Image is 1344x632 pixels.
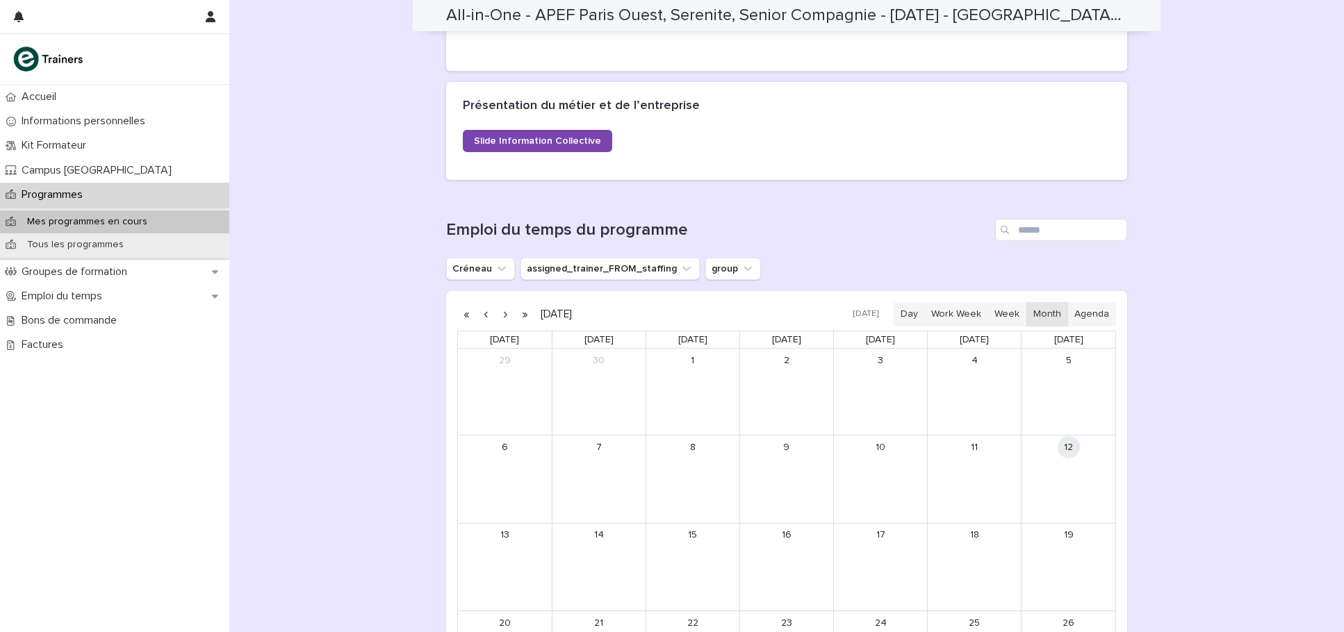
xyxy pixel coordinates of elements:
td: October 12, 2025 [1022,435,1115,523]
a: October 19, 2025 [1058,524,1080,547]
a: Wednesday [675,331,710,349]
p: Mes programmes en cours [16,216,158,228]
a: October 17, 2025 [869,524,892,547]
td: October 11, 2025 [928,435,1022,523]
a: Slide Information Collective [463,130,612,152]
a: October 15, 2025 [682,524,704,547]
td: October 18, 2025 [928,523,1022,610]
a: October 9, 2025 [776,436,798,458]
button: Day [894,302,925,326]
td: October 2, 2025 [739,349,833,435]
img: K0CqGN7SDeD6s4JG8KQk [11,45,88,73]
td: October 5, 2025 [1022,349,1115,435]
a: October 10, 2025 [869,436,892,458]
button: assigned_trainer_FROM_staffing [521,258,700,280]
a: October 11, 2025 [963,436,985,458]
td: September 29, 2025 [458,349,552,435]
td: October 3, 2025 [834,349,928,435]
button: Agenda [1067,302,1116,326]
td: October 4, 2025 [928,349,1022,435]
a: October 6, 2025 [493,436,516,458]
p: Tous les programmes [16,239,135,251]
p: Groupes de formation [16,265,138,278]
a: September 30, 2025 [588,349,610,372]
td: October 17, 2025 [834,523,928,610]
td: October 8, 2025 [646,435,739,523]
h2: [DATE] [535,309,572,319]
a: Sunday [1051,331,1086,349]
a: Monday [487,331,522,349]
td: October 16, 2025 [739,523,833,610]
p: Factures [16,338,74,351]
p: Emploi du temps [16,290,113,303]
a: September 29, 2025 [493,349,516,372]
h2: All-in-One - APEF Paris Ouest, Serenite, Senior Compagnie - 26 - Octobre 2025 - Île-de-France - A... [446,6,1122,26]
td: October 13, 2025 [458,523,552,610]
a: October 16, 2025 [776,524,798,547]
a: Tuesday [582,331,616,349]
a: October 18, 2025 [963,524,985,547]
button: Créneau [446,258,515,280]
a: October 7, 2025 [588,436,610,458]
p: Bons de commande [16,314,128,327]
button: [DATE] [846,304,885,324]
a: October 3, 2025 [869,349,892,372]
h2: Présentation du métier et de l’entreprise [463,99,700,114]
a: October 14, 2025 [588,524,610,547]
p: Kit Formateur [16,139,97,152]
a: Thursday [769,331,804,349]
p: Accueil [16,90,67,103]
td: October 6, 2025 [458,435,552,523]
p: Informations personnelles [16,115,156,128]
td: October 1, 2025 [646,349,739,435]
button: Next month [496,303,516,325]
a: October 5, 2025 [1058,349,1080,372]
button: Month [1026,302,1068,326]
td: October 15, 2025 [646,523,739,610]
p: Campus [GEOGRAPHIC_DATA] [16,164,183,177]
button: Work Week [924,302,988,326]
a: October 8, 2025 [682,436,704,458]
input: Search [995,219,1127,241]
button: Week [987,302,1026,326]
button: group [705,258,761,280]
button: Next year [516,303,535,325]
td: October 9, 2025 [739,435,833,523]
a: October 12, 2025 [1058,436,1080,458]
button: Previous month [477,303,496,325]
a: October 4, 2025 [963,349,985,372]
a: Friday [863,331,898,349]
a: October 2, 2025 [776,349,798,372]
a: October 1, 2025 [682,349,704,372]
td: October 7, 2025 [552,435,646,523]
td: October 14, 2025 [552,523,646,610]
td: October 19, 2025 [1022,523,1115,610]
button: Previous year [457,303,477,325]
td: October 10, 2025 [834,435,928,523]
a: October 13, 2025 [493,524,516,547]
h1: Emploi du temps du programme [446,220,990,240]
span: Slide Information Collective [474,136,601,146]
p: Programmes [16,188,94,201]
a: Saturday [957,331,992,349]
td: September 30, 2025 [552,349,646,435]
